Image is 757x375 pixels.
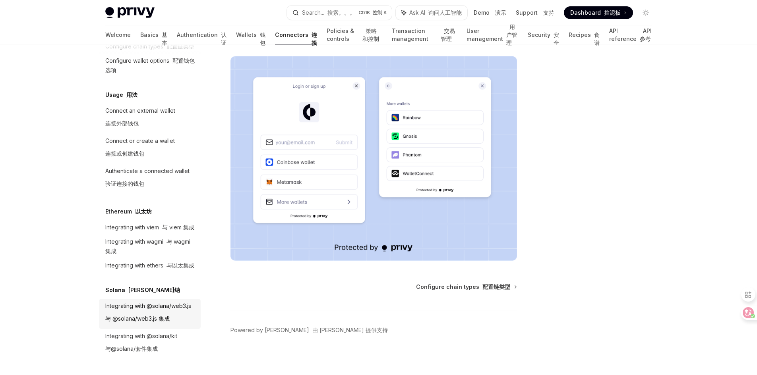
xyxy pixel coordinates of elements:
div: Integrating with viem [105,223,194,232]
div: Search... [302,8,355,17]
div: Connect or create a wallet [105,136,175,162]
h5: Ethereum [105,207,152,216]
div: Authenticate a connected wallet [105,166,190,192]
font: 配置链类型 [482,283,510,290]
font: 以太坊 [135,208,152,215]
a: Integrating with @solana/web3.js与 @solana/web3.js 集成 [99,299,201,329]
a: Policies & controls 策略和控制 [327,25,383,44]
span: Configure chain types [416,283,510,291]
font: 连接 [312,31,317,46]
a: Integrating with @solana/kit与@solana/套件集成 [99,329,201,359]
a: Integrating with wagmi 与 wagmi 集成 [99,235,201,258]
button: Ask AI 询问人工智能 [396,6,467,20]
font: 挡泥板 [604,9,621,16]
a: Demo 演示 [474,9,506,17]
a: Connect or create a wallet连接或创建钱包 [99,134,201,164]
font: 连接外部钱包 [105,120,139,127]
font: [PERSON_NAME]纳 [128,287,180,293]
font: 食谱 [594,31,600,46]
a: Connect an external wallet连接外部钱包 [99,104,201,134]
font: 询问人工智能 [428,9,462,16]
a: Powered by [PERSON_NAME] 由 [PERSON_NAME] 提供支持 [230,326,388,334]
font: 连接或创建钱包 [105,150,144,157]
font: 支持 [543,9,554,16]
h5: Solana [105,285,180,295]
font: 策略和控制 [362,27,379,42]
a: Basics 基本 [140,25,167,44]
div: Connect an external wallet [105,106,175,131]
img: Connectors3 [230,56,517,261]
font: 演示 [495,9,506,16]
a: Configure chain types 配置链类型 [416,283,516,291]
font: 交易管理 [441,27,455,42]
a: Dashboard 挡泥板 [564,6,633,19]
div: Integrating with @solana/web3.js [105,301,191,327]
a: Support 支持 [516,9,554,17]
font: 验证连接的钱包 [105,180,144,187]
img: light logo [105,7,155,18]
a: Authentication 认证 [177,25,227,44]
a: API reference API 参考 [609,25,652,44]
font: 由 [PERSON_NAME] 提供支持 [312,327,388,333]
span: Ctrl K [358,10,387,16]
a: Welcome [105,25,131,44]
a: Recipes 食谱 [569,25,600,44]
h5: Usage [105,90,137,100]
button: Toggle dark mode [639,6,652,19]
font: 与 @solana/web3.js 集成 [105,315,170,322]
font: 用户管理 [506,23,517,46]
a: Integrating with viem 与 viem 集成 [99,220,201,235]
font: API 参考 [640,27,652,42]
a: Authenticate a connected wallet验证连接的钱包 [99,164,201,194]
span: Ask AI [409,9,462,17]
div: Integrating with ethers [105,261,194,270]
a: Connectors 连接 [275,25,317,44]
div: Integrating with @solana/kit [105,331,177,357]
font: 认证 [221,31,227,46]
a: Integrating with ethers 与以太集成 [99,258,201,273]
font: 基本 [162,31,167,46]
font: 控制 K [373,10,387,15]
div: Configure wallet options [105,56,196,75]
a: Security 安全 [528,25,559,44]
a: Configure wallet options 配置钱包选项 [99,54,201,77]
font: 与 viem 集成 [162,224,194,231]
button: Search... 搜索。。。CtrlK 控制 K [287,6,392,20]
a: Wallets 钱包 [236,25,265,44]
span: Dashboard [570,9,621,17]
font: 钱包 [260,31,265,46]
font: 安全 [554,31,559,46]
a: User management 用户管理 [467,25,518,44]
font: 与以太集成 [167,262,194,269]
a: Transaction management 交易管理 [392,25,457,44]
div: Integrating with wagmi [105,237,196,256]
font: 用法 [126,91,137,98]
font: 与@solana/套件集成 [105,345,158,352]
font: 搜索。。。 [327,9,355,16]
